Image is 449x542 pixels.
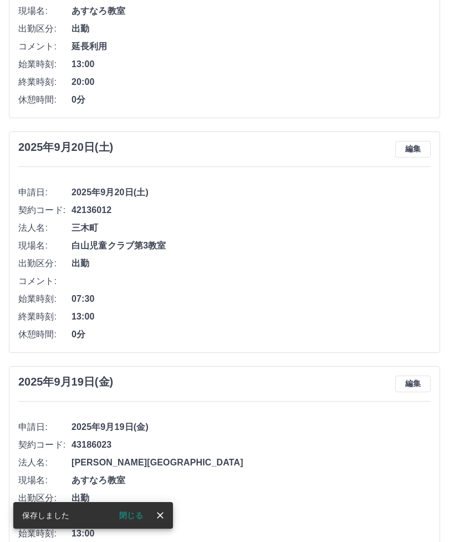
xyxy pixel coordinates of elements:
span: 休憩時間: [18,328,72,341]
span: 07:30 [72,292,431,306]
span: 出勤 [72,492,431,505]
span: 2025年9月20日(土) [72,186,431,199]
span: あすなろ教室 [72,4,431,18]
span: 出勤区分: [18,492,72,505]
div: 保存しました [22,505,69,525]
span: 延長利用 [72,40,431,53]
span: 始業時刻: [18,527,72,540]
span: 延長利用 [72,509,431,523]
span: 現場名: [18,239,72,252]
button: 編集 [395,141,431,158]
span: 終業時刻: [18,310,72,323]
span: 契約コード: [18,438,72,452]
span: 0分 [72,93,431,107]
span: コメント: [18,40,72,53]
span: 契約コード: [18,204,72,217]
span: 出勤区分: [18,257,72,270]
span: 2025年9月19日(金) [72,421,431,434]
span: コメント: [18,275,72,288]
span: 始業時刻: [18,292,72,306]
span: 42136012 [72,204,431,217]
span: 申請日: [18,186,72,199]
span: 20:00 [72,75,431,89]
button: close [152,507,169,524]
span: 法人名: [18,221,72,235]
span: あすなろ教室 [72,474,431,487]
h3: 2025年9月20日(土) [18,141,113,154]
span: 現場名: [18,4,72,18]
span: 始業時刻: [18,58,72,71]
span: 出勤 [72,22,431,36]
span: 三木町 [72,221,431,235]
span: 0分 [72,328,431,341]
span: 申請日: [18,421,72,434]
span: 休憩時間: [18,93,72,107]
h3: 2025年9月19日(金) [18,376,113,388]
span: 法人名: [18,456,72,469]
button: 編集 [395,376,431,392]
span: 13:00 [72,310,431,323]
span: 終業時刻: [18,75,72,89]
span: 13:00 [72,527,431,540]
span: 13:00 [72,58,431,71]
span: 出勤 [72,257,431,270]
button: 閉じる [110,507,152,524]
span: 出勤区分: [18,22,72,36]
span: 43186023 [72,438,431,452]
span: [PERSON_NAME][GEOGRAPHIC_DATA] [72,456,431,469]
span: 現場名: [18,474,72,487]
span: 白山児童クラブ第3教室 [72,239,431,252]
